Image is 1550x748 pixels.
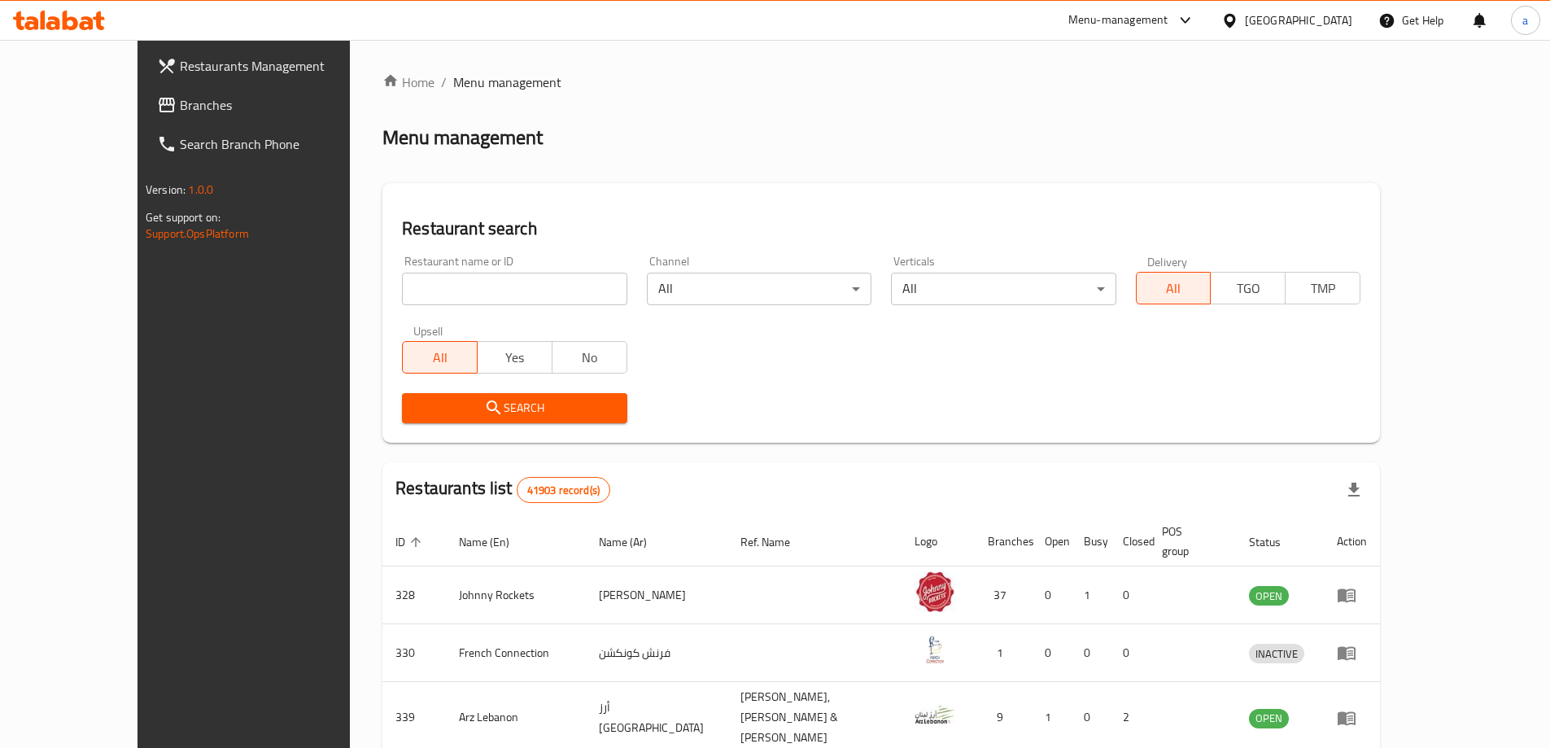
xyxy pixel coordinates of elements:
a: Support.OpsPlatform [146,223,249,244]
th: Open [1032,517,1071,566]
img: French Connection [915,629,955,670]
span: Restaurants Management [180,56,383,76]
div: INACTIVE [1249,644,1304,663]
span: Version: [146,179,186,200]
div: Menu [1337,585,1367,605]
span: Name (Ar) [599,532,668,552]
th: Logo [902,517,975,566]
span: POS group [1162,522,1216,561]
span: Yes [484,346,546,370]
a: Home [382,72,434,92]
th: Action [1324,517,1380,566]
td: French Connection [446,624,586,682]
label: Upsell [413,325,443,336]
div: [GEOGRAPHIC_DATA] [1245,11,1352,29]
td: 0 [1110,566,1149,624]
td: 0 [1032,566,1071,624]
div: Menu-management [1068,11,1168,30]
th: Busy [1071,517,1110,566]
h2: Menu management [382,125,543,151]
td: 0 [1032,624,1071,682]
span: No [559,346,621,370]
div: All [891,273,1116,305]
span: 1.0.0 [188,179,213,200]
a: Branches [144,85,396,125]
th: Branches [975,517,1032,566]
span: Branches [180,95,383,115]
button: All [1136,272,1212,304]
span: TGO [1217,277,1279,300]
a: Restaurants Management [144,46,396,85]
div: Menu [1337,643,1367,663]
div: Menu [1337,708,1367,728]
td: 0 [1071,624,1110,682]
span: 41903 record(s) [517,483,609,498]
span: All [409,346,471,370]
div: All [647,273,871,305]
button: TMP [1285,272,1360,304]
img: Johnny Rockets [915,571,955,612]
button: No [552,341,627,374]
div: Total records count [517,477,610,503]
h2: Restaurants list [395,476,610,503]
td: 37 [975,566,1032,624]
label: Delivery [1147,256,1188,267]
button: Search [402,393,627,423]
span: Menu management [453,72,561,92]
td: 1 [975,624,1032,682]
nav: breadcrumb [382,72,1380,92]
span: Search [415,398,613,418]
span: OPEN [1249,709,1289,728]
span: TMP [1292,277,1354,300]
span: Search Branch Phone [180,134,383,154]
span: Get support on: [146,207,220,228]
td: فرنش كونكشن [586,624,727,682]
span: a [1522,11,1528,29]
li: / [441,72,447,92]
td: 328 [382,566,446,624]
span: All [1143,277,1205,300]
td: Johnny Rockets [446,566,586,624]
td: 0 [1110,624,1149,682]
a: Search Branch Phone [144,125,396,164]
th: Closed [1110,517,1149,566]
span: Ref. Name [740,532,811,552]
div: Export file [1334,470,1373,510]
button: TGO [1210,272,1286,304]
span: Status [1249,532,1302,552]
button: All [402,341,478,374]
h2: Restaurant search [402,217,1360,241]
button: Yes [477,341,552,374]
span: OPEN [1249,587,1289,606]
td: 1 [1071,566,1110,624]
span: Name (En) [459,532,530,552]
span: INACTIVE [1249,645,1304,663]
td: [PERSON_NAME] [586,566,727,624]
input: Search for restaurant name or ID.. [402,273,627,305]
div: OPEN [1249,586,1289,606]
td: 330 [382,624,446,682]
span: ID [395,532,426,552]
img: Arz Lebanon [915,694,955,735]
